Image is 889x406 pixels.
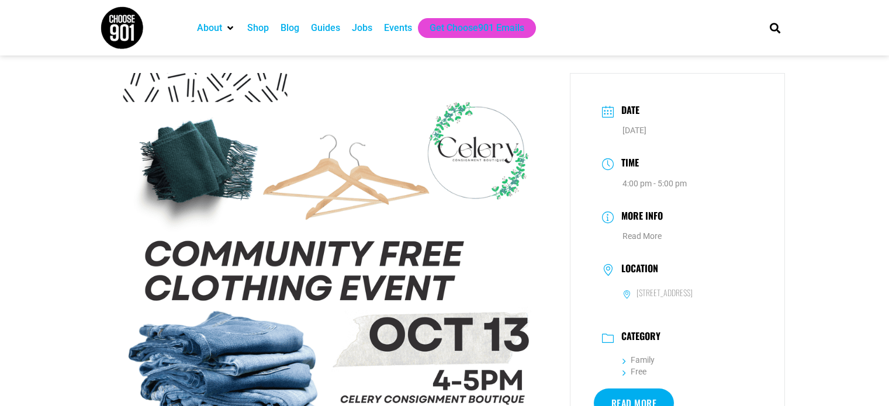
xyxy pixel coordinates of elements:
h3: More Info [615,209,663,225]
a: Get Choose901 Emails [430,21,524,35]
a: Guides [311,21,340,35]
div: Search [765,18,784,37]
nav: Main nav [191,18,750,38]
a: Family [622,355,655,365]
div: About [191,18,241,38]
a: Read More [622,231,662,241]
a: Events [384,21,412,35]
h3: Category [615,331,660,345]
span: [DATE] [622,126,646,135]
a: Blog [281,21,299,35]
h3: Location [615,263,658,277]
a: Shop [247,21,269,35]
a: Free [622,367,646,376]
a: Jobs [352,21,372,35]
abbr: 4:00 pm - 5:00 pm [622,179,687,188]
a: About [197,21,222,35]
h3: Time [615,155,639,172]
h3: Date [615,103,639,120]
h6: [STREET_ADDRESS] [637,287,693,298]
